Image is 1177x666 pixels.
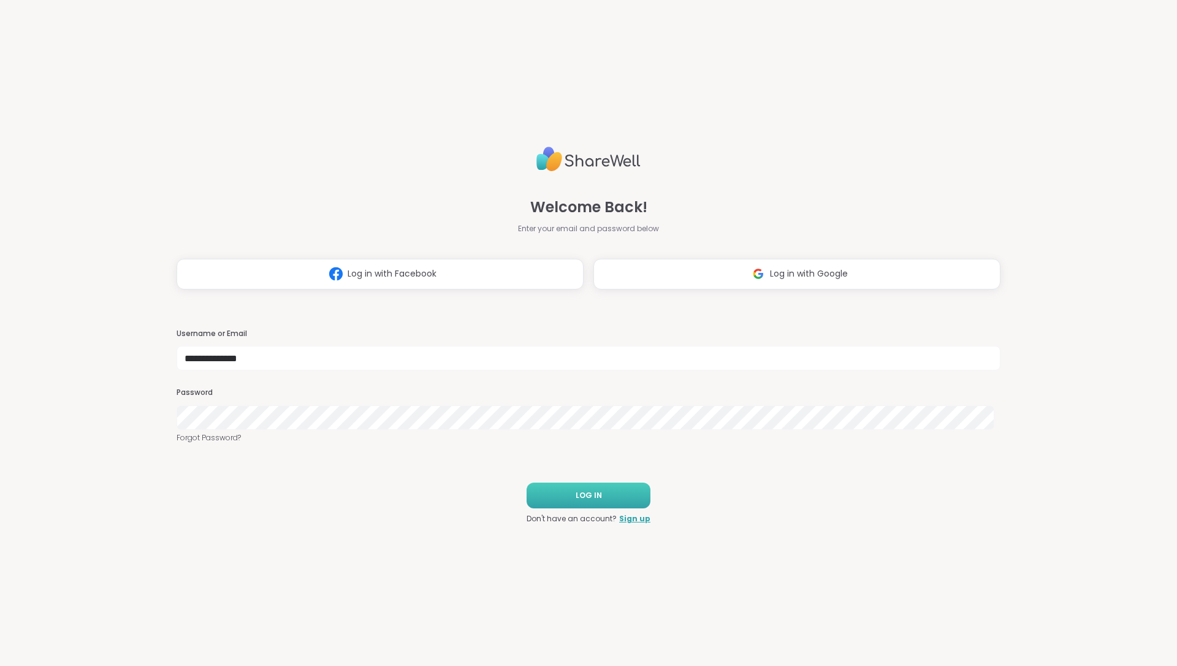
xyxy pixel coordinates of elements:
img: ShareWell Logomark [324,262,348,285]
h3: Username or Email [177,329,1000,339]
button: Log in with Facebook [177,259,584,289]
span: Don't have an account? [527,513,617,524]
span: Welcome Back! [530,196,647,218]
span: LOG IN [576,490,602,501]
span: Enter your email and password below [518,223,659,234]
a: Sign up [619,513,650,524]
img: ShareWell Logomark [747,262,770,285]
button: Log in with Google [593,259,1000,289]
span: Log in with Google [770,267,848,280]
button: LOG IN [527,483,650,508]
a: Forgot Password? [177,432,1000,443]
span: Log in with Facebook [348,267,436,280]
h3: Password [177,388,1000,398]
img: ShareWell Logo [536,142,641,177]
